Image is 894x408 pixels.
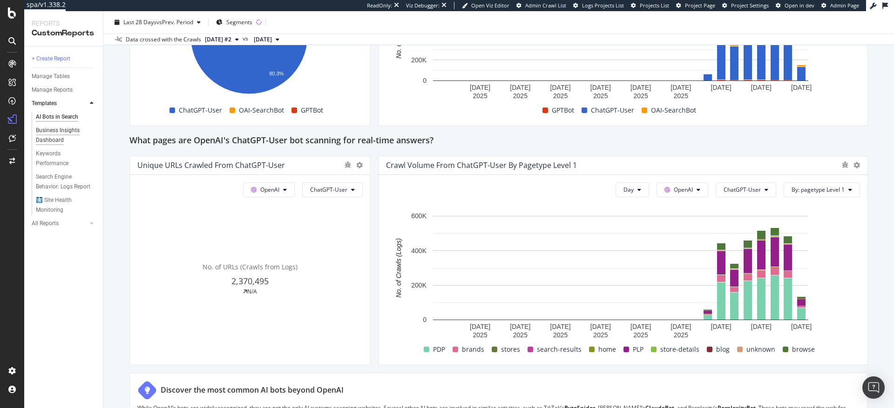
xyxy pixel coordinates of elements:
[36,126,89,145] div: Business Insights Dashboard
[433,344,445,355] span: PDP
[553,92,568,100] text: 2025
[243,182,295,197] button: OpenAI
[471,2,509,9] span: Open Viz Editor
[310,186,347,194] span: ChatGPT-User
[32,72,96,81] a: Manage Tables
[722,2,769,9] a: Project Settings
[226,18,252,26] span: Segments
[254,35,272,44] span: 2025 Jul. 17th
[660,344,699,355] span: store-details
[32,99,57,108] div: Templates
[36,112,78,122] div: AI Bots in Search
[137,161,285,170] div: Unique URLs Crawled from ChatGPT-User
[784,182,860,197] button: By: pagetype Level 1
[792,186,845,194] span: By: pagetype Level 1
[32,54,96,64] a: + Create Report
[674,331,688,339] text: 2025
[550,323,571,330] text: [DATE]
[537,344,582,355] span: search-results
[161,385,344,395] div: Discover the most common AI bots beyond OpenAI
[156,18,193,26] span: vs Prev. Period
[411,247,427,254] text: 400K
[676,2,715,9] a: Project Page
[462,344,484,355] span: brands
[129,134,433,148] h2: What pages are OpenAI's ChatGPT-User bot scanning for real-time answers?
[36,195,89,215] div: 🩻 Site Health Monitoring
[301,105,323,116] span: GPTBot
[36,172,96,192] a: Search Engine Behavior: Logs Report
[593,92,608,100] text: 2025
[462,2,509,9] a: Open Viz Editor
[598,344,616,355] span: home
[513,92,528,100] text: 2025
[473,331,488,339] text: 2025
[670,323,691,330] text: [DATE]
[411,56,427,64] text: 200K
[423,316,427,323] text: 0
[711,84,731,91] text: [DATE]
[239,105,284,116] span: OAI-SearchBot
[674,186,693,194] span: OpenAI
[386,161,577,170] div: Crawl Volume from ChatGPT-User by pagetype Level 1
[513,331,528,339] text: 2025
[32,28,95,39] div: CustomReports
[630,323,651,330] text: [DATE]
[111,15,204,30] button: Last 28 DaysvsPrev. Period
[516,2,566,9] a: Admin Crawl List
[501,344,520,355] span: stores
[510,84,530,91] text: [DATE]
[126,35,201,44] div: Data crossed with the Crawls
[651,105,696,116] span: OAI-SearchBot
[582,2,624,9] span: Logs Projects List
[423,77,427,84] text: 0
[386,211,855,341] svg: A chart.
[470,323,490,330] text: [DATE]
[674,92,688,100] text: 2025
[751,84,772,91] text: [DATE]
[791,323,812,330] text: [DATE]
[302,182,363,197] button: ChatGPT-User
[550,84,571,91] text: [DATE]
[510,323,530,330] text: [DATE]
[640,2,669,9] span: Projects List
[411,281,427,289] text: 200K
[36,172,91,192] div: Search Engine Behavior: Logs Report
[406,2,440,9] div: Viz Debugger:
[367,2,392,9] div: ReadOnly:
[631,2,669,9] a: Projects List
[32,54,70,64] div: + Create Report
[862,376,885,399] div: Open Intercom Messenger
[716,344,730,355] span: blog
[711,323,731,330] text: [DATE]
[590,323,611,330] text: [DATE]
[731,2,769,9] span: Project Settings
[633,344,643,355] span: PLP
[247,288,257,295] div: N/A
[830,2,859,9] span: Admin Page
[552,105,574,116] span: GPTBot
[250,34,283,45] button: [DATE]
[36,112,96,122] a: AI Bots in Search
[395,238,402,298] text: No. of Crawls (Logs)
[473,92,488,100] text: 2025
[203,262,298,271] span: No. of URLs (Crawls from Logs)
[32,219,87,228] a: All Reports
[123,18,156,26] span: Last 28 Days
[573,2,624,9] a: Logs Projects List
[634,92,648,100] text: 2025
[751,323,772,330] text: [DATE]
[716,182,776,197] button: ChatGPT-User
[344,161,352,168] div: bug
[791,84,812,91] text: [DATE]
[670,84,691,91] text: [DATE]
[616,182,649,197] button: Day
[36,149,88,168] div: Keywords Performance
[724,186,761,194] span: ChatGPT-User
[129,156,371,365] div: Unique URLs Crawled from ChatGPT-UserOpenAIChatGPT-UserNo. of URLs (Crawls from Logs)2,370,495N/A
[470,84,490,91] text: [DATE]
[630,84,651,91] text: [DATE]
[746,344,775,355] span: unknown
[590,84,611,91] text: [DATE]
[411,212,427,220] text: 600K
[205,35,231,44] span: 2025 Oct. 2nd #2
